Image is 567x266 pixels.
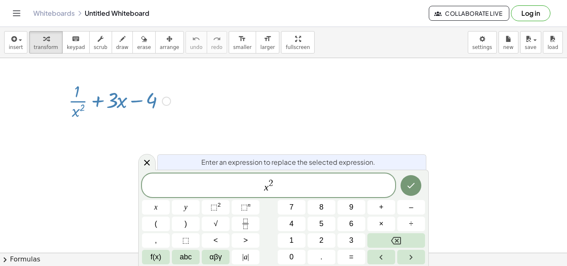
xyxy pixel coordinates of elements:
[142,200,170,215] button: x
[281,31,314,54] button: fullscreen
[9,44,23,50] span: insert
[151,251,161,263] span: f(x)
[547,44,558,50] span: load
[367,250,395,264] button: Left arrow
[10,7,23,20] button: Toggle navigation
[349,202,353,213] span: 9
[367,233,425,248] button: Backspace
[142,217,170,231] button: (
[182,235,189,246] span: ⬚
[62,31,90,54] button: keyboardkeypad
[4,31,27,54] button: insert
[319,202,323,213] span: 8
[264,34,271,44] i: format_size
[172,217,200,231] button: )
[232,200,259,215] button: Superscript
[34,44,58,50] span: transform
[218,202,221,208] sup: 2
[379,202,384,213] span: +
[116,44,129,50] span: draw
[202,200,230,215] button: Squared
[112,31,133,54] button: draw
[308,217,335,231] button: 5
[238,34,246,44] i: format_size
[229,31,256,54] button: format_sizesmaller
[397,217,425,231] button: Divide
[401,175,421,196] button: Done
[213,34,221,44] i: redo
[289,202,293,213] span: 7
[308,200,335,215] button: 8
[278,200,305,215] button: 7
[72,34,80,44] i: keyboard
[132,31,155,54] button: erase
[155,218,157,229] span: (
[160,44,179,50] span: arrange
[256,31,279,54] button: format_sizelarger
[278,233,305,248] button: 1
[278,217,305,231] button: 4
[286,44,310,50] span: fullscreen
[242,251,249,263] span: a
[232,250,259,264] button: Absolute value
[172,250,200,264] button: Alphabet
[242,253,244,261] span: |
[142,233,170,248] button: ,
[94,44,108,50] span: scrub
[241,203,248,211] span: ⬚
[278,250,305,264] button: 0
[33,9,75,17] a: Whiteboards
[248,202,251,208] sup: n
[184,202,188,213] span: y
[213,235,218,246] span: <
[247,253,249,261] span: |
[232,233,259,248] button: Greater than
[289,251,293,263] span: 0
[137,44,151,50] span: erase
[192,34,200,44] i: undo
[67,44,85,50] span: keypad
[308,250,335,264] button: .
[201,157,375,167] span: Enter an expression to replace the selected expression.
[207,31,227,54] button: redoredo
[468,31,497,54] button: settings
[397,250,425,264] button: Right arrow
[202,233,230,248] button: Less than
[337,250,365,264] button: Equals
[289,235,293,246] span: 1
[503,44,513,50] span: new
[264,182,269,193] var: x
[429,6,509,21] button: Collaborate Live
[520,31,541,54] button: save
[142,250,170,264] button: Functions
[337,200,365,215] button: 9
[379,218,384,229] span: ×
[409,202,413,213] span: –
[210,203,218,211] span: ⬚
[211,44,222,50] span: redo
[202,250,230,264] button: Greek alphabet
[202,217,230,231] button: Square root
[155,235,157,246] span: ,
[172,200,200,215] button: y
[349,218,353,229] span: 6
[409,218,413,229] span: ÷
[349,251,354,263] span: =
[210,251,222,263] span: αβγ
[260,44,275,50] span: larger
[29,31,63,54] button: transform
[89,31,112,54] button: scrub
[190,44,203,50] span: undo
[185,218,187,229] span: )
[397,200,425,215] button: Minus
[337,217,365,231] button: 6
[436,10,502,17] span: Collaborate Live
[269,179,273,188] span: 2
[232,217,259,231] button: Fraction
[308,233,335,248] button: 2
[543,31,563,54] button: load
[367,217,395,231] button: Times
[243,235,248,246] span: >
[155,31,184,54] button: arrange
[214,218,218,229] span: √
